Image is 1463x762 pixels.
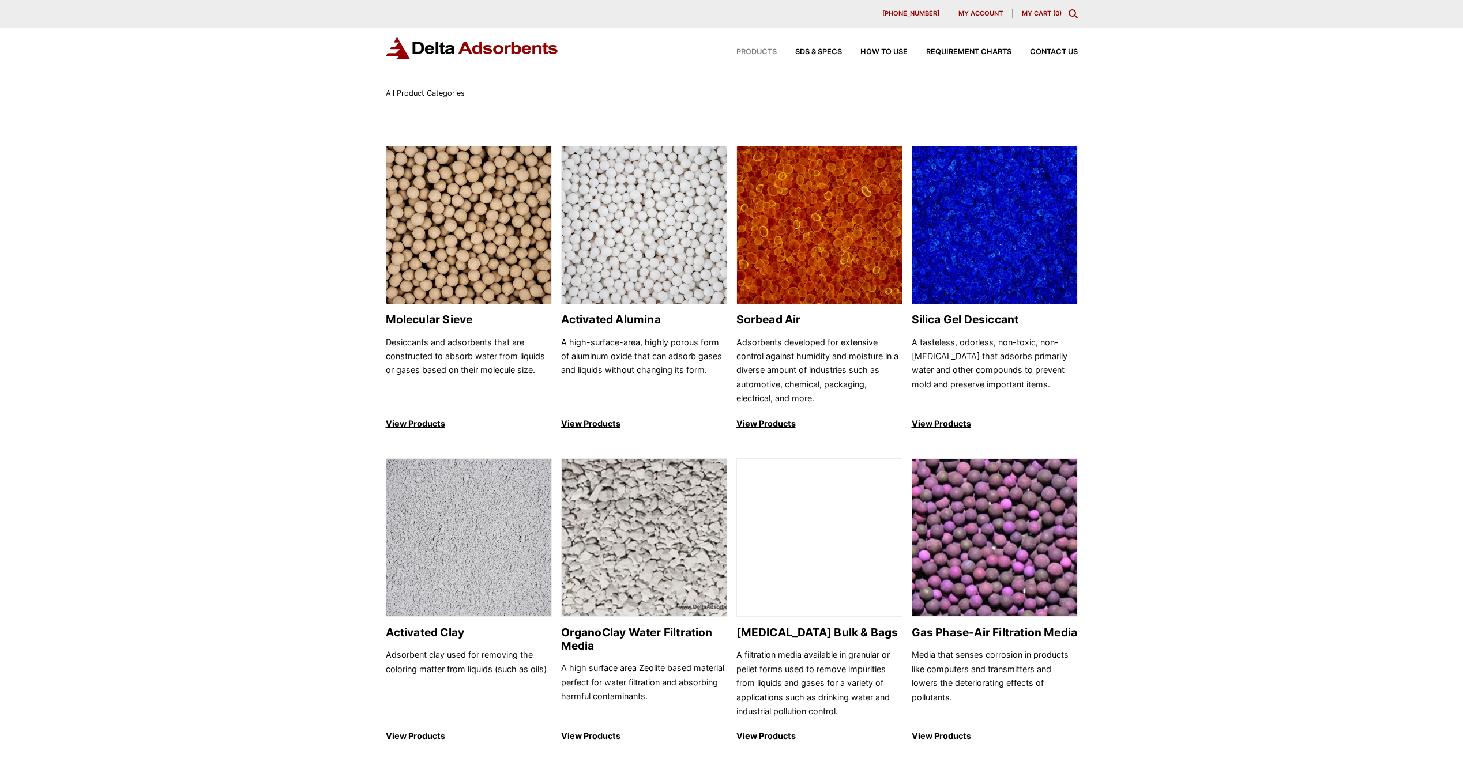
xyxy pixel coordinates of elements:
[736,146,902,431] a: Sorbead Air Sorbead Air Adsorbents developed for extensive control against humidity and moisture ...
[912,648,1078,718] p: Media that senses corrosion in products like computers and transmitters and lowers the deteriorat...
[386,335,552,406] p: Desiccants and adsorbents that are constructed to absorb water from liquids or gases based on the...
[386,626,552,639] h2: Activated Clay
[912,417,1078,431] p: View Products
[386,459,551,617] img: Activated Clay
[912,458,1078,744] a: Gas Phase-Air Filtration Media Gas Phase-Air Filtration Media Media that senses corrosion in prod...
[949,9,1013,18] a: My account
[912,146,1077,305] img: Silica Gel Desiccant
[561,729,727,743] p: View Products
[386,146,551,305] img: Molecular Sieve
[912,459,1077,617] img: Gas Phase-Air Filtration Media
[908,48,1011,56] a: Requirement Charts
[718,48,777,56] a: Products
[386,648,552,718] p: Adsorbent clay used for removing the coloring matter from liquids (such as oils)
[860,48,908,56] span: How to Use
[912,626,1078,639] h2: Gas Phase-Air Filtration Media
[736,417,902,431] p: View Products
[736,648,902,718] p: A filtration media available in granular or pellet forms used to remove impurities from liquids a...
[561,313,727,326] h2: Activated Alumina
[882,10,939,17] span: [PHONE_NUMBER]
[842,48,908,56] a: How to Use
[561,458,727,744] a: OrganoClay Water Filtration Media OrganoClay Water Filtration Media A high surface area Zeolite b...
[912,146,1078,431] a: Silica Gel Desiccant Silica Gel Desiccant A tasteless, odorless, non-toxic, non-[MEDICAL_DATA] th...
[1069,9,1078,18] div: Toggle Modal Content
[386,146,552,431] a: Molecular Sieve Molecular Sieve Desiccants and adsorbents that are constructed to absorb water fr...
[736,335,902,406] p: Adsorbents developed for extensive control against humidity and moisture in a diverse amount of i...
[561,417,727,431] p: View Products
[736,313,902,326] h2: Sorbead Air
[562,459,727,617] img: OrganoClay Water Filtration Media
[736,458,902,744] a: Activated Carbon Bulk & Bags [MEDICAL_DATA] Bulk & Bags A filtration media available in granular ...
[736,626,902,639] h2: [MEDICAL_DATA] Bulk & Bags
[561,146,727,431] a: Activated Alumina Activated Alumina A high-surface-area, highly porous form of aluminum oxide tha...
[386,417,552,431] p: View Products
[912,335,1078,406] p: A tasteless, odorless, non-toxic, non-[MEDICAL_DATA] that adsorbs primarily water and other compo...
[795,48,842,56] span: SDS & SPECS
[561,626,727,652] h2: OrganoClay Water Filtration Media
[386,313,552,326] h2: Molecular Sieve
[1030,48,1078,56] span: Contact Us
[777,48,842,56] a: SDS & SPECS
[737,146,902,305] img: Sorbead Air
[873,9,949,18] a: [PHONE_NUMBER]
[562,146,727,305] img: Activated Alumina
[736,729,902,743] p: View Products
[1055,9,1059,17] span: 0
[386,458,552,744] a: Activated Clay Activated Clay Adsorbent clay used for removing the coloring matter from liquids (...
[386,729,552,743] p: View Products
[1011,48,1078,56] a: Contact Us
[386,89,465,97] span: All Product Categories
[912,729,1078,743] p: View Products
[912,313,1078,326] h2: Silica Gel Desiccant
[386,37,559,59] img: Delta Adsorbents
[737,459,902,617] img: Activated Carbon Bulk & Bags
[561,335,727,406] p: A high-surface-area, highly porous form of aluminum oxide that can adsorb gases and liquids witho...
[926,48,1011,56] span: Requirement Charts
[561,661,727,718] p: A high surface area Zeolite based material perfect for water filtration and absorbing harmful con...
[1022,9,1062,17] a: My Cart (0)
[736,48,777,56] span: Products
[958,10,1003,17] span: My account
